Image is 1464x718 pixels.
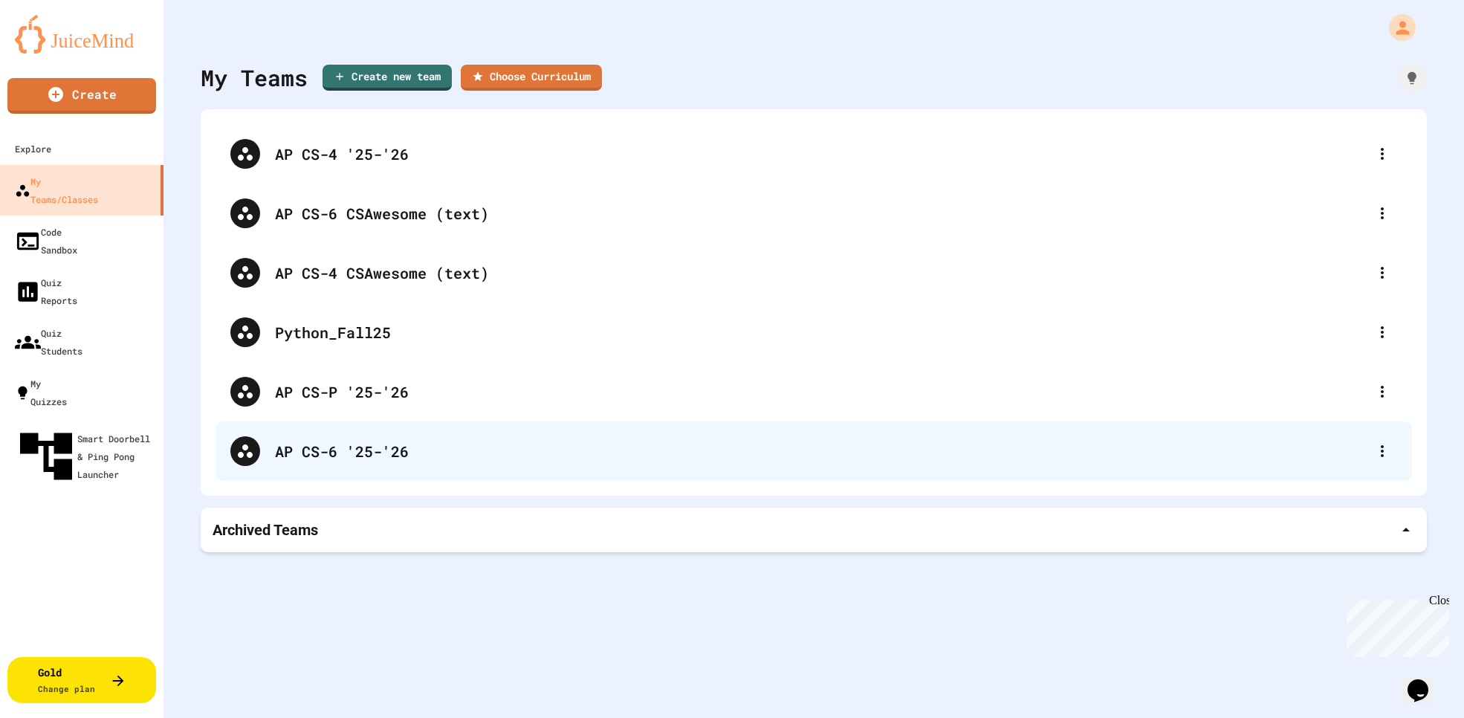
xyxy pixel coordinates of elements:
div: How it works [1397,63,1427,93]
div: AP CS-4 '25-'26 [275,143,1367,165]
iframe: chat widget [1341,594,1449,657]
div: AP CS-P '25-'26 [216,362,1412,421]
a: Choose Curriculum [461,65,602,91]
div: Gold [38,664,95,696]
div: Chat with us now!Close [6,6,103,94]
button: GoldChange plan [7,657,156,703]
div: Smart Doorbell & Ping Pong Launcher [15,425,158,488]
div: AP CS-4 '25-'26 [216,124,1412,184]
span: Change plan [38,683,95,694]
div: AP CS-4 CSAwesome (text) [275,262,1367,284]
div: AP CS-6 '25-'26 [216,421,1412,481]
img: logo-orange.svg [15,15,149,54]
div: My Teams [201,61,308,94]
div: AP CS-6 CSAwesome (text) [216,184,1412,243]
div: My Account [1373,10,1419,45]
a: Create [7,78,156,114]
div: AP CS-6 '25-'26 [275,440,1367,462]
div: My Quizzes [15,375,67,410]
div: Quiz Reports [15,274,77,309]
iframe: chat widget [1402,659,1449,703]
div: AP CS-4 CSAwesome (text) [216,243,1412,303]
div: My Teams/Classes [15,172,98,208]
a: Create new team [323,65,452,91]
div: Quiz Students [15,324,82,360]
div: AP CS-6 CSAwesome (text) [275,202,1367,224]
div: Python_Fall25 [216,303,1412,362]
div: Code Sandbox [15,223,77,259]
div: Python_Fall25 [275,321,1367,343]
div: AP CS-P '25-'26 [275,381,1367,403]
p: Archived Teams [213,520,318,540]
div: Explore [15,140,51,158]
